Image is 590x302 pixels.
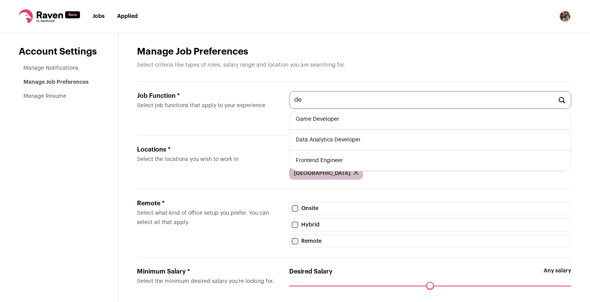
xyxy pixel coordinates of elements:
[289,267,332,276] label: Desired Salary
[23,94,66,99] a: Manage Resume
[137,199,277,208] div: Remote *
[559,10,571,23] button: Open dropdown
[137,46,571,58] h1: Manage Job Preferences
[137,145,277,154] div: Locations *
[292,238,298,244] input: Remote
[117,14,138,19] a: Applied
[137,267,277,276] div: Minimum Salary *
[137,157,238,162] span: Select the locations you wish to work in
[294,170,350,177] span: [GEOGRAPHIC_DATA]
[137,61,571,69] p: Select criteria like types of roles, salary range and location you are searching for.
[292,222,298,228] input: Hybrid
[290,150,571,171] li: Frontend Engineer
[289,235,571,248] label: Remote
[19,46,99,58] header: Account Settings
[559,10,571,23] img: 11887195-medium_jpg
[137,91,277,101] div: Job Function *
[23,65,78,71] a: Manage Notifications
[23,79,89,85] a: Manage Job Preferences
[92,14,105,19] a: Jobs
[544,267,571,286] span: Any salary
[137,103,265,108] span: Select job functions that apply to your experience
[292,205,298,212] input: Onsite
[290,109,571,130] li: Game Developer
[289,91,571,109] input: Job Function
[137,210,269,225] span: Select what kind of office setup you prefer. You can select all that apply.
[289,218,571,231] label: Hybrid
[290,130,571,150] li: Data Analytics Developer
[137,279,274,284] span: Select the minimum desired salary you’re looking for.
[289,202,571,215] label: Onsite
